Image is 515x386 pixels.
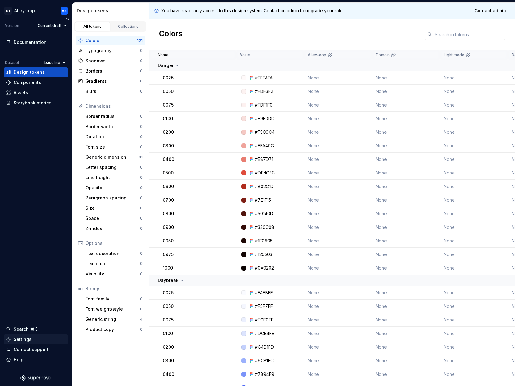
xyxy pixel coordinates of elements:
p: You have read-only access to this design system. Contact an admin to upgrade your role. [161,8,344,14]
div: #120503 [255,251,272,258]
div: 0 [140,206,143,211]
p: 0200 [163,129,174,135]
p: 0500 [163,170,174,176]
div: #1E0805 [255,238,273,244]
div: Size [86,205,140,211]
div: Border width [86,124,140,130]
div: Alley-oop [14,8,35,14]
div: 0 [140,134,143,139]
div: 0 [140,69,143,73]
div: Options [86,240,143,246]
td: None [304,248,372,261]
div: Text decoration [86,250,140,257]
p: 0400 [163,371,174,377]
p: 0300 [163,358,174,364]
td: None [372,180,440,193]
svg: Supernova Logo [20,375,51,381]
div: 0 [140,124,143,129]
p: Light mode [444,52,464,57]
div: Blurs [86,88,140,94]
a: Size0 [83,203,145,213]
button: Contact support [4,345,68,355]
a: Font family0 [83,294,145,304]
button: Help [4,355,68,365]
span: Contact admin [475,8,506,14]
td: None [372,98,440,112]
div: 0 [140,58,143,63]
div: #ECF0FE [255,317,274,323]
button: DSAlley-oopAA [1,4,70,17]
div: Generic dimension [86,154,139,160]
p: 0100 [163,330,173,337]
div: Storybook stories [14,100,52,106]
div: Shadows [86,58,140,64]
div: Strings [86,286,143,292]
div: 0 [140,165,143,170]
div: Assets [14,90,28,96]
td: None [304,180,372,193]
p: 0300 [163,143,174,149]
td: None [440,166,508,180]
span: baseline [44,60,60,65]
td: None [440,193,508,207]
p: 0100 [163,115,173,122]
div: 0 [140,145,143,149]
div: #B02C1D [255,183,274,190]
div: Collections [113,24,144,29]
div: #EFA49C [255,143,274,149]
td: None [372,248,440,261]
div: 0 [140,271,143,276]
a: Documentation [4,37,68,47]
div: Contact support [14,346,48,353]
td: None [440,300,508,313]
td: None [372,85,440,98]
td: None [372,340,440,354]
div: Duration [86,134,140,140]
td: None [372,261,440,275]
a: Duration0 [83,132,145,142]
div: Visibility [86,271,140,277]
span: Current draft [38,23,61,28]
div: 0 [140,226,143,231]
div: Design tokens [14,69,45,75]
a: Blurs0 [76,86,145,96]
a: Shadows0 [76,56,145,66]
button: baseline [42,58,68,67]
a: Letter spacing0 [83,162,145,172]
div: AA [62,8,67,13]
input: Search in tokens... [432,29,505,40]
div: 4 [140,317,143,322]
div: Typography [86,48,140,54]
td: None [372,207,440,220]
td: None [372,153,440,166]
p: 0075 [163,317,174,323]
a: Font size0 [83,142,145,152]
div: Settings [14,336,31,342]
div: #FDF1F0 [255,102,273,108]
p: 0200 [163,344,174,350]
td: None [440,327,508,340]
td: None [372,286,440,300]
a: Border width0 [83,122,145,132]
a: Product copy0 [83,325,145,334]
div: #E87D71 [255,156,273,162]
td: None [304,166,372,180]
div: #FDF3F2 [255,88,273,94]
a: Line height0 [83,173,145,183]
div: 0 [140,175,143,180]
a: Opacity0 [83,183,145,193]
p: Domain [376,52,390,57]
div: Opacity [86,185,140,191]
div: #7E1F15 [255,197,271,203]
td: None [372,193,440,207]
td: None [372,139,440,153]
div: Generic string [86,316,140,322]
p: 0600 [163,183,174,190]
td: None [440,180,508,193]
p: 0050 [163,88,174,94]
p: 0700 [163,197,174,203]
p: 0900 [163,224,174,230]
a: Generic string4 [83,314,145,324]
a: Components [4,78,68,87]
td: None [440,286,508,300]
